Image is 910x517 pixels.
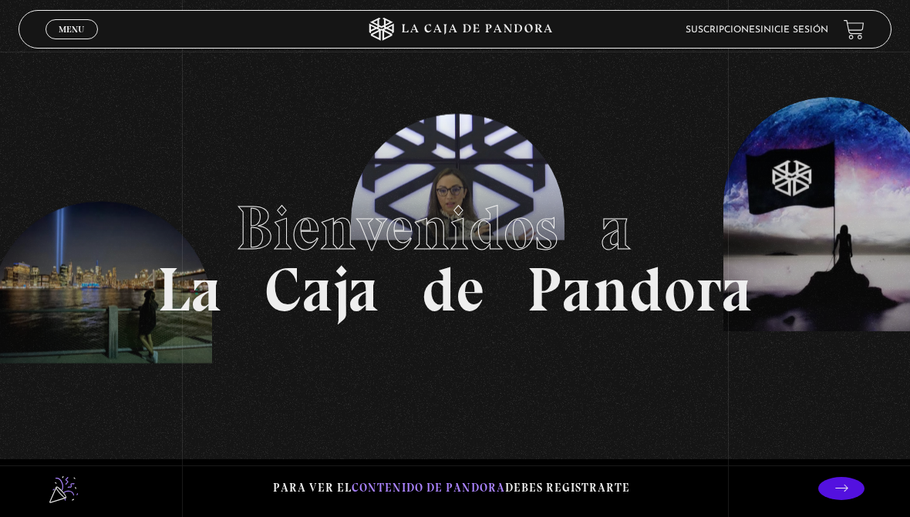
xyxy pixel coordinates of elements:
span: Cerrar [54,38,90,49]
a: View your shopping cart [844,19,865,40]
a: Inicie sesión [760,25,828,35]
a: Suscripciones [686,25,760,35]
span: contenido de Pandora [352,481,505,495]
span: Menu [59,25,84,34]
span: Bienvenidos a [236,191,674,265]
p: Para ver el debes registrarte [273,478,630,499]
h1: La Caja de Pandora [157,197,753,321]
